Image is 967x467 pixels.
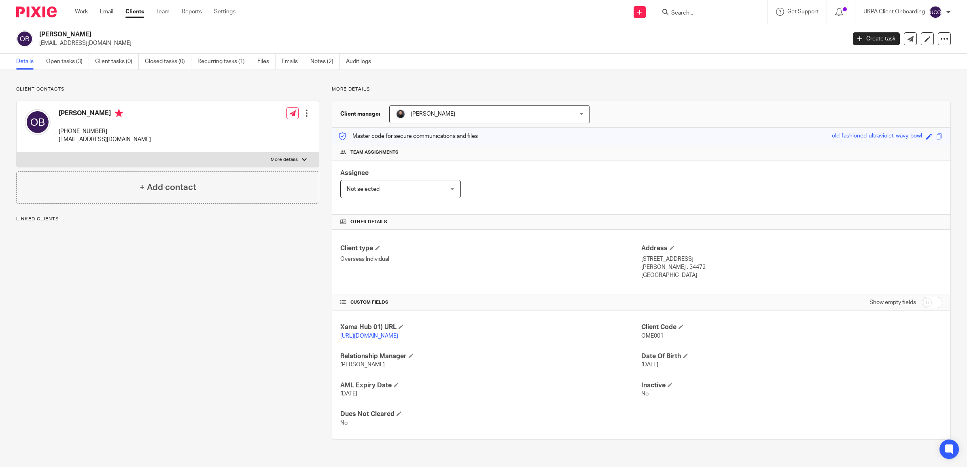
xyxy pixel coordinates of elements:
[100,8,113,16] a: Email
[641,244,942,253] h4: Address
[182,8,202,16] a: Reports
[641,381,942,390] h4: Inactive
[214,8,235,16] a: Settings
[853,32,900,45] a: Create task
[869,298,916,306] label: Show empty fields
[59,127,151,135] p: [PHONE_NUMBER]
[832,132,922,141] div: old-fashioned-ultraviolet-wavy-bowl
[95,54,139,70] a: Client tasks (0)
[396,109,405,119] img: My%20Photo.jpg
[340,299,641,306] h4: CUSTOM FIELDS
[197,54,251,70] a: Recurring tasks (1)
[641,362,658,368] span: [DATE]
[340,381,641,390] h4: AML Expiry Date
[16,216,319,222] p: Linked clients
[46,54,89,70] a: Open tasks (3)
[39,30,681,39] h2: [PERSON_NAME]
[340,362,385,368] span: [PERSON_NAME]
[340,323,641,332] h4: Xama Hub 01) URL
[140,181,196,194] h4: + Add contact
[641,263,942,271] p: [PERSON_NAME] , 34472
[411,111,455,117] span: [PERSON_NAME]
[350,219,387,225] span: Other details
[340,391,357,397] span: [DATE]
[257,54,276,70] a: Files
[340,420,348,426] span: No
[145,54,191,70] a: Closed tasks (0)
[347,186,380,192] span: Not selected
[340,333,398,339] a: [URL][DOMAIN_NAME]
[340,410,641,418] h4: Dues Not Cleared
[338,132,478,140] p: Master code for secure communications and files
[115,109,123,117] i: Primary
[25,109,51,135] img: svg%3E
[346,54,377,70] a: Audit logs
[271,156,298,163] p: More details
[641,271,942,279] p: [GEOGRAPHIC_DATA]
[641,391,649,397] span: No
[16,6,57,17] img: Pixie
[787,9,819,15] span: Get Support
[75,8,88,16] a: Work
[340,255,641,263] p: Overseas Individual
[59,109,151,119] h4: [PERSON_NAME]
[641,333,664,339] span: OME001
[16,54,40,70] a: Details
[156,8,170,16] a: Team
[16,86,319,93] p: Client contacts
[332,86,951,93] p: More details
[929,6,942,19] img: svg%3E
[350,149,399,156] span: Team assignments
[340,352,641,361] h4: Relationship Manager
[641,352,942,361] h4: Date Of Birth
[641,255,942,263] p: [STREET_ADDRESS]
[340,170,369,176] span: Assignee
[16,30,33,47] img: svg%3E
[39,39,841,47] p: [EMAIL_ADDRESS][DOMAIN_NAME]
[282,54,304,70] a: Emails
[340,244,641,253] h4: Client type
[670,10,743,17] input: Search
[310,54,340,70] a: Notes (2)
[641,323,942,332] h4: Client Code
[340,110,381,118] h3: Client manager
[863,8,925,16] p: UKPA Client Onboarding
[59,135,151,144] p: [EMAIL_ADDRESS][DOMAIN_NAME]
[125,8,144,16] a: Clients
